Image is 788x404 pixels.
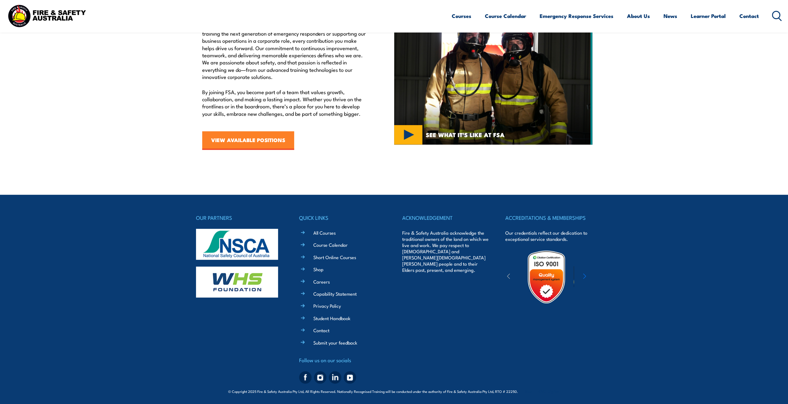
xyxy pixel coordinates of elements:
h4: OUR PARTNERS [196,213,283,222]
h4: ACKNOWLEDGEMENT [402,213,489,222]
p: At [GEOGRAPHIC_DATA], we are united by a shared purpose: to forever change safety in the world, o... [202,15,366,80]
span: Site: [525,389,560,394]
h4: Follow us on our socials [299,356,386,364]
a: Capability Statement [313,290,357,297]
a: Contact [739,8,759,24]
img: MERS VIDEO (4) [394,2,592,145]
a: News [664,8,677,24]
span: © Copyright 2025 Fire & Safety Australia Pty Ltd, All Rights Reserved. Nationally Recognised Trai... [228,388,560,394]
a: VIEW AVAILABLE POSITIONS [202,131,294,150]
a: Student Handbook [313,315,350,321]
a: Short Online Courses [313,254,356,260]
a: Course Calendar [485,8,526,24]
img: nsca-logo-footer [196,229,278,260]
img: whs-logo-footer [196,267,278,298]
a: Course Calendar [313,241,348,248]
a: Privacy Policy [313,302,341,309]
a: KND Digital [538,388,560,394]
span: SEE WHAT IT'S LIKE AT FSA [426,132,505,137]
h4: ACCREDITATIONS & MEMBERSHIPS [505,213,592,222]
p: By joining FSA, you become part of a team that values growth, collaboration, and making a lasting... [202,88,366,117]
a: About Us [627,8,650,24]
a: Careers [313,278,330,285]
img: ewpa-logo [574,266,628,288]
p: Our credentials reflect our dedication to exceptional service standards. [505,230,592,242]
a: Courses [452,8,471,24]
a: Shop [313,266,324,272]
img: Untitled design (19) [519,250,573,304]
h4: QUICK LINKS [299,213,386,222]
a: All Courses [313,229,336,236]
a: Learner Portal [691,8,726,24]
a: Contact [313,327,329,333]
a: Emergency Response Services [540,8,613,24]
p: Fire & Safety Australia acknowledge the traditional owners of the land on which we live and work.... [402,230,489,273]
a: Submit your feedback [313,339,357,346]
